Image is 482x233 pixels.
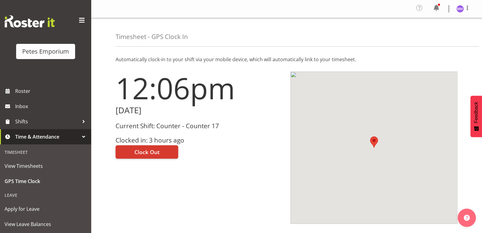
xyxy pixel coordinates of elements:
span: Clock Out [134,148,160,156]
img: help-xxl-2.png [464,215,470,221]
a: GPS Time Clock [2,174,90,189]
span: Time & Attendance [15,132,79,141]
button: Clock Out [116,145,178,159]
h4: Timesheet - GPS Clock In [116,33,188,40]
span: Feedback [473,102,479,123]
a: View Timesheets [2,158,90,174]
p: Automatically clock-in to your shift via your mobile device, which will automatically link to you... [116,56,458,63]
span: View Timesheets [5,161,87,171]
h1: 12:06pm [116,72,283,104]
span: Roster [15,86,88,96]
div: Timesheet [2,146,90,158]
h3: Clocked in: 3 hours ago [116,137,283,144]
span: Inbox [15,102,88,111]
h2: [DATE] [116,106,283,115]
span: View Leave Balances [5,220,87,229]
img: Rosterit website logo [5,15,55,27]
div: Leave [2,189,90,201]
h3: Current Shift: Counter - Counter 17 [116,122,283,129]
img: mackenzie-halford4471.jpg [456,5,464,12]
a: Apply for Leave [2,201,90,217]
span: Apply for Leave [5,204,87,214]
span: GPS Time Clock [5,177,87,186]
div: Petes Emporium [22,47,69,56]
button: Feedback - Show survey [470,96,482,137]
a: View Leave Balances [2,217,90,232]
span: Shifts [15,117,79,126]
